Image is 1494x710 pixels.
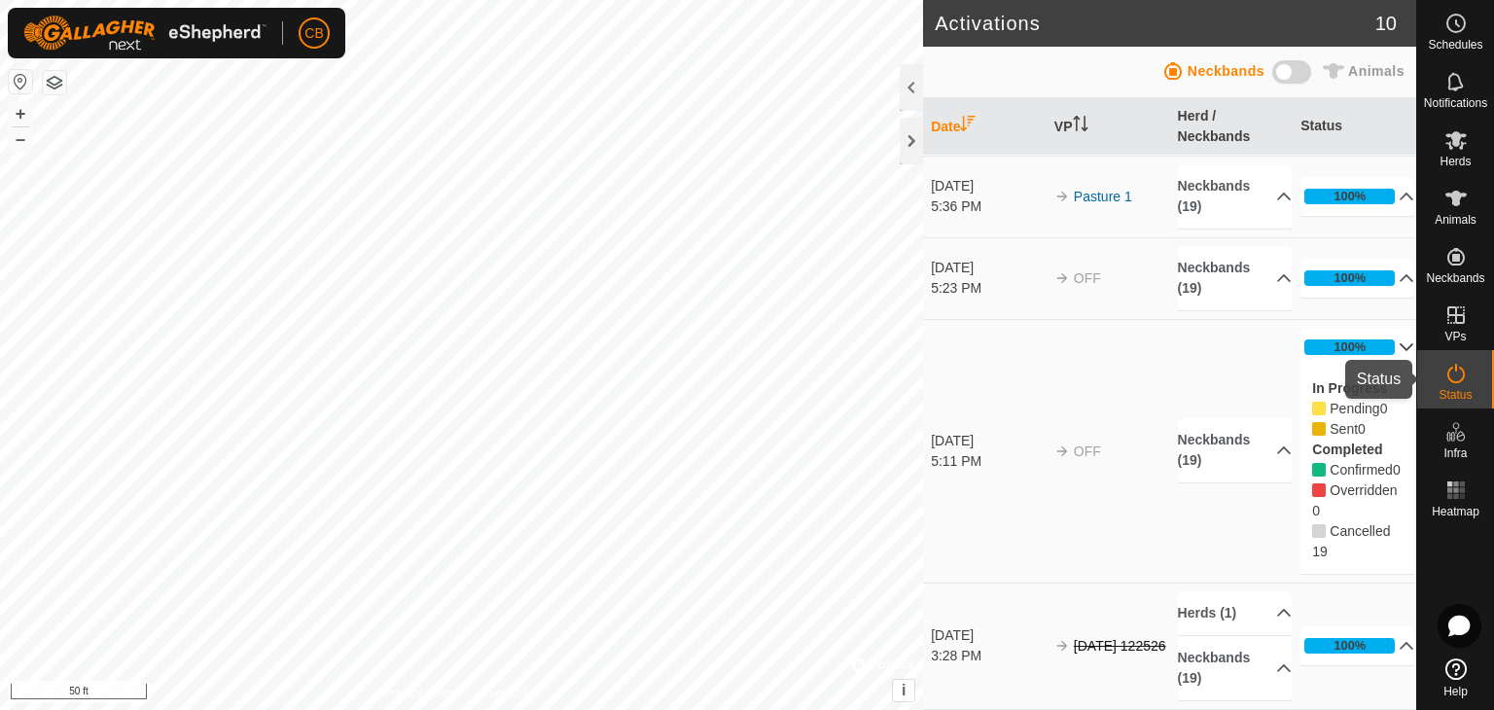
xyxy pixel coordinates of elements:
a: Help [1417,651,1494,705]
button: + [9,102,32,125]
th: Status [1293,98,1416,156]
p-accordion-header: Neckbands (19) [1178,164,1292,229]
div: [DATE] [931,625,1045,646]
span: Help [1443,686,1468,697]
span: Neckbands [1188,63,1264,79]
h2: Activations [935,12,1375,35]
span: Herds [1440,156,1471,167]
a: Pasture 1 [1074,189,1132,204]
s: [DATE] 122526 [1074,638,1166,654]
span: i [902,682,906,698]
div: 100% [1304,189,1395,204]
p-sorticon: Activate to sort [1073,119,1088,134]
div: 100% [1334,268,1366,287]
div: 100% [1304,270,1395,286]
span: Heatmap [1432,506,1479,517]
span: Confirmed [1393,462,1401,478]
span: Sent [1358,421,1366,437]
span: VPs [1444,331,1466,342]
span: Overridden [1330,482,1397,498]
span: OFF [1074,444,1101,459]
th: Date [923,98,1047,156]
button: Map Layers [43,71,66,94]
span: CB [304,23,323,44]
a: Privacy Policy [385,685,458,702]
button: Reset Map [9,70,32,93]
img: arrow [1054,444,1070,459]
span: Animals [1435,214,1476,226]
span: Animals [1348,63,1405,79]
span: 10 [1375,9,1397,38]
img: arrow [1054,270,1070,286]
span: OFF [1074,270,1101,286]
div: 5:23 PM [931,278,1045,299]
div: 5:11 PM [931,451,1045,472]
span: Pending [1330,401,1379,416]
div: [DATE] [931,431,1045,451]
span: Overridden [1312,503,1320,518]
i: 0 Overridden [1312,483,1326,497]
div: 100% [1334,337,1366,356]
th: Herd / Neckbands [1170,98,1294,156]
i: 0 Confirmed [1312,463,1326,477]
a: Contact Us [480,685,538,702]
i: 0 Pending [1312,402,1326,415]
p-accordion-header: 100% [1300,177,1414,216]
div: 100% [1304,638,1395,654]
span: Pending [1380,401,1388,416]
div: 100% [1334,187,1366,205]
div: 5:36 PM [931,196,1045,217]
div: 100% [1334,636,1366,655]
p-accordion-header: 100% [1300,259,1414,298]
span: Pending [1330,421,1358,437]
div: 3:28 PM [931,646,1045,666]
p-accordion-header: 100% [1300,328,1414,367]
span: Infra [1443,447,1467,459]
p-accordion-header: 100% [1300,626,1414,665]
p-accordion-header: Neckbands (19) [1178,246,1292,310]
div: [DATE] [931,258,1045,278]
button: – [9,127,32,151]
p-accordion-content: 100% [1300,367,1414,574]
span: Confirmed [1330,462,1393,478]
div: 100% [1304,339,1395,355]
p-accordion-header: Neckbands (19) [1178,636,1292,700]
img: Gallagher Logo [23,16,267,51]
button: i [893,680,914,701]
img: arrow [1054,189,1070,204]
span: Neckbands [1426,272,1484,284]
th: VP [1047,98,1170,156]
label: In Progress [1312,380,1387,396]
i: 19 Cancelled 80320, 80317, 80321, 80307, 80309, 80315, 80304, 80310, 80305, 80312, 80311, 80319, ... [1312,524,1326,538]
img: arrow [1054,638,1070,654]
span: Notifications [1424,97,1487,109]
div: [DATE] [931,176,1045,196]
p-sorticon: Activate to sort [960,119,976,134]
span: Cancelled [1330,523,1390,539]
span: Schedules [1428,39,1482,51]
i: 0 Sent [1312,422,1326,436]
label: Completed [1312,442,1382,457]
p-accordion-header: Neckbands (19) [1178,418,1292,482]
p-accordion-header: Herds (1) [1178,591,1292,635]
span: Cancelled [1312,544,1328,559]
span: Status [1439,389,1472,401]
